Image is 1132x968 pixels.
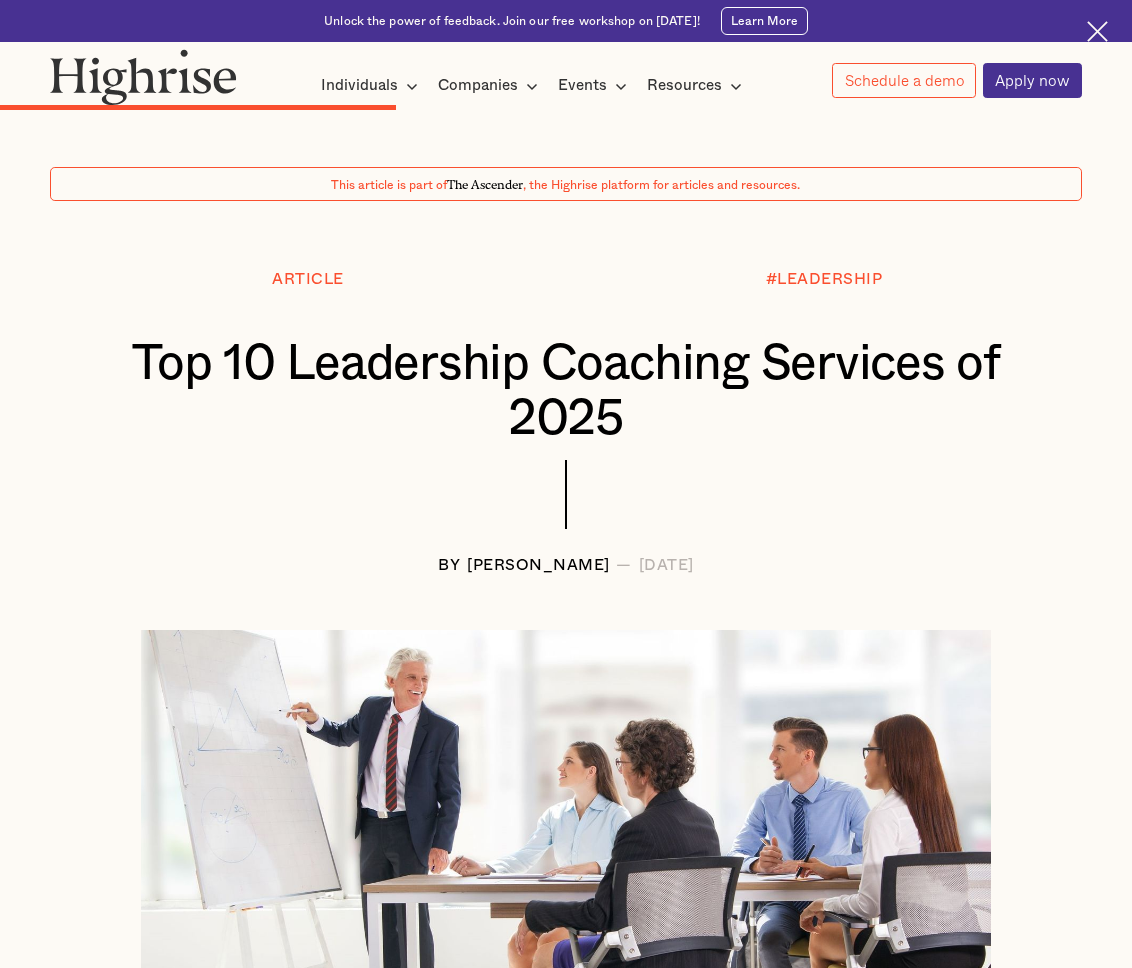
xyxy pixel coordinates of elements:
a: Learn More [721,7,808,34]
img: Highrise logo [50,49,237,105]
div: Unlock the power of feedback. Join our free workshop on [DATE]! [324,13,700,30]
div: Companies [438,74,518,98]
div: Events [558,74,607,98]
h1: Top 10 Leadership Coaching Services of 2025 [94,337,1039,446]
div: Companies [438,74,544,98]
div: Resources [647,74,722,98]
img: Cross icon [1087,21,1108,42]
a: Schedule a demo [832,63,976,97]
div: Individuals [321,74,398,98]
a: Apply now [983,63,1082,98]
div: Individuals [321,74,424,98]
div: Resources [647,74,748,98]
div: Events [558,74,633,98]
